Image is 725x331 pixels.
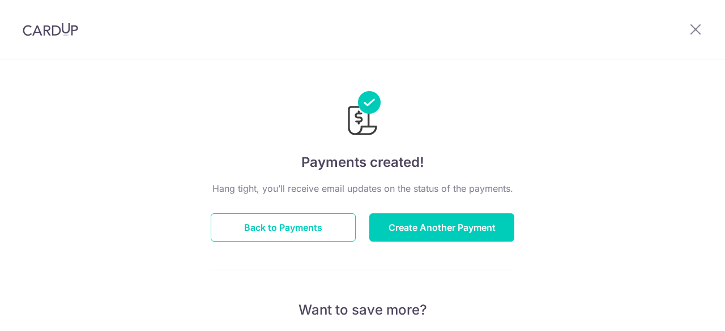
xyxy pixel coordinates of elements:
[211,213,356,242] button: Back to Payments
[344,91,381,139] img: Payments
[211,182,514,195] p: Hang tight, you’ll receive email updates on the status of the payments.
[369,213,514,242] button: Create Another Payment
[211,152,514,173] h4: Payments created!
[23,23,78,36] img: CardUp
[211,301,514,319] p: Want to save more?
